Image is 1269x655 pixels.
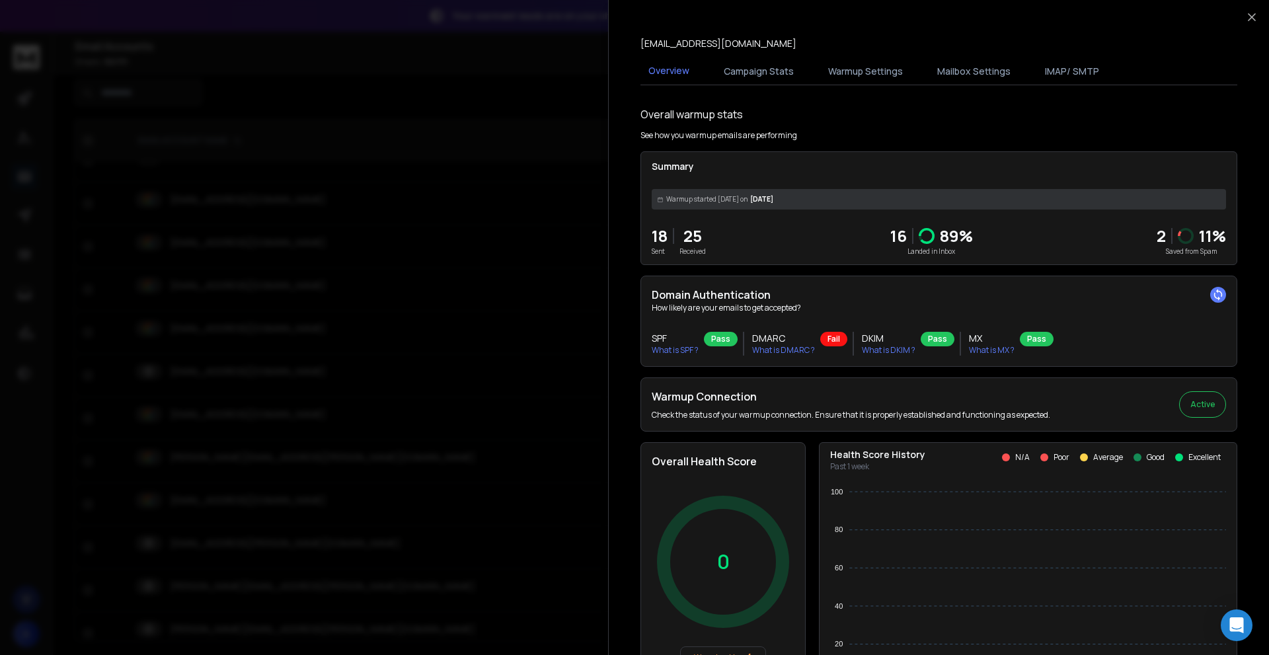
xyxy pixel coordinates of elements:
[652,189,1226,210] div: [DATE]
[652,345,699,356] p: What is SPF ?
[1093,452,1123,463] p: Average
[1015,452,1030,463] p: N/A
[940,225,973,247] p: 89 %
[679,225,706,247] p: 25
[640,106,743,122] h1: Overall warmup stats
[666,194,748,204] span: Warmup started [DATE] on
[679,247,706,256] p: Received
[640,56,697,87] button: Overview
[835,640,843,648] tspan: 20
[652,287,1226,303] h2: Domain Authentication
[1199,225,1226,247] p: 11 %
[716,57,802,86] button: Campaign Stats
[820,332,847,346] div: Fail
[830,461,925,472] p: Past 1 week
[969,345,1015,356] p: What is MX ?
[652,332,699,345] h3: SPF
[1157,225,1166,247] strong: 2
[1020,332,1054,346] div: Pass
[1157,247,1226,256] p: Saved from Spam
[929,57,1019,86] button: Mailbox Settings
[1054,452,1069,463] p: Poor
[1188,452,1221,463] p: Excellent
[640,130,797,141] p: See how you warmup emails are performing
[890,247,973,256] p: Landed in Inbox
[1179,391,1226,418] button: Active
[969,332,1015,345] h3: MX
[830,448,925,461] p: Health Score History
[717,550,730,574] p: 0
[835,602,843,610] tspan: 40
[704,332,738,346] div: Pass
[835,525,843,533] tspan: 80
[862,345,915,356] p: What is DKIM ?
[835,564,843,572] tspan: 60
[640,37,796,50] p: [EMAIL_ADDRESS][DOMAIN_NAME]
[652,160,1226,173] p: Summary
[652,303,1226,313] p: How likely are your emails to get accepted?
[820,57,911,86] button: Warmup Settings
[1147,452,1165,463] p: Good
[652,247,668,256] p: Sent
[1221,609,1252,641] div: Open Intercom Messenger
[831,488,843,496] tspan: 100
[652,225,668,247] p: 18
[652,410,1050,420] p: Check the status of your warmup connection. Ensure that it is properly established and functionin...
[862,332,915,345] h3: DKIM
[921,332,954,346] div: Pass
[1037,57,1107,86] button: IMAP/ SMTP
[652,453,794,469] h2: Overall Health Score
[752,332,815,345] h3: DMARC
[752,345,815,356] p: What is DMARC ?
[652,389,1050,405] h2: Warmup Connection
[890,225,907,247] p: 16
